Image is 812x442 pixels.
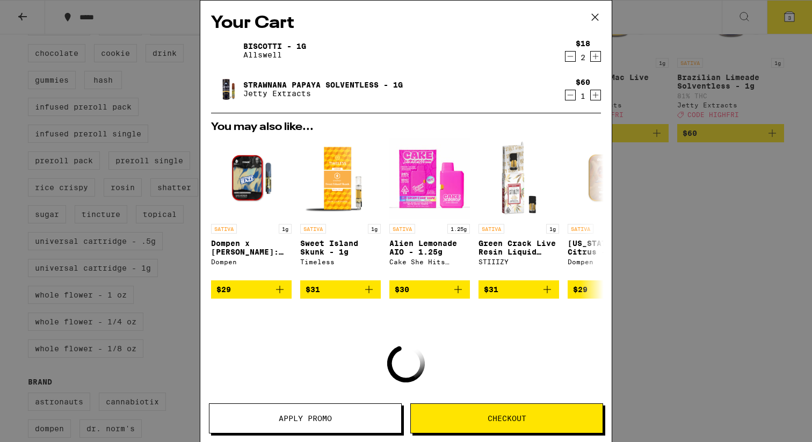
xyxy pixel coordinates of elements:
img: STIIIZY - Green Crack Live Resin Liquid Diamonds - 1g [479,138,559,219]
p: 1g [546,224,559,234]
button: Decrement [565,51,576,62]
img: Cake She Hits Different - Alien Lemonade AIO - 1.25g [389,138,470,219]
p: SATIVA [479,224,504,234]
p: Dompen x [PERSON_NAME]: [PERSON_NAME] Haze Live Resin Liquid Diamonds - 1g [211,239,292,256]
img: Timeless - Sweet Island Skunk - 1g [300,138,381,219]
p: Alien Lemonade AIO - 1.25g [389,239,470,256]
button: Increment [590,51,601,62]
p: SATIVA [389,224,415,234]
h2: Your Cart [211,11,601,35]
div: 2 [576,53,590,62]
button: Decrement [565,90,576,100]
img: Dompen - Dompen x Tyson: Haymaker Haze Live Resin Liquid Diamonds - 1g [211,138,292,219]
a: Strawnana Papaya Solventless - 1g [243,81,403,89]
div: Timeless [300,258,381,265]
div: $60 [576,78,590,86]
span: $29 [216,285,231,294]
span: Hi. Need any help? [6,8,77,16]
span: Apply Promo [279,415,332,422]
span: $29 [573,285,588,294]
p: Green Crack Live Resin Liquid Diamonds - 1g [479,239,559,256]
a: Open page for Sweet Island Skunk - 1g from Timeless [300,138,381,280]
button: Add to bag [479,280,559,299]
span: $31 [484,285,498,294]
p: Allswell [243,50,306,59]
img: Biscotti - 1g [211,35,241,66]
a: Open page for Alien Lemonade AIO - 1.25g from Cake She Hits Different [389,138,470,280]
div: Dompen [211,258,292,265]
button: Add to bag [389,280,470,299]
div: 1 [576,92,590,100]
span: $31 [306,285,320,294]
h2: You may also like... [211,122,601,133]
div: STIIIZY [479,258,559,265]
button: Checkout [410,403,603,433]
p: 1.25g [447,224,470,234]
a: Open page for Dompen x Tyson: Haymaker Haze Live Resin Liquid Diamonds - 1g from Dompen [211,138,292,280]
p: Jetty Extracts [243,89,403,98]
p: [US_STATE] Citrus - 1g [568,239,648,256]
button: Add to bag [300,280,381,299]
a: Open page for California Citrus - 1g from Dompen [568,138,648,280]
button: Apply Promo [209,403,402,433]
div: Cake She Hits Different [389,258,470,265]
button: Increment [590,90,601,100]
p: 1g [368,224,381,234]
div: Dompen [568,258,648,265]
a: Open page for Green Crack Live Resin Liquid Diamonds - 1g from STIIIZY [479,138,559,280]
button: Add to bag [568,280,648,299]
p: SATIVA [568,224,593,234]
a: Biscotti - 1g [243,42,306,50]
p: Sweet Island Skunk - 1g [300,239,381,256]
span: $30 [395,285,409,294]
button: Add to bag [211,280,292,299]
span: Checkout [488,415,526,422]
img: Strawnana Papaya Solventless - 1g [211,74,241,104]
p: SATIVA [300,224,326,234]
img: Dompen - California Citrus - 1g [568,138,648,219]
div: $18 [576,39,590,48]
p: 1g [279,224,292,234]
